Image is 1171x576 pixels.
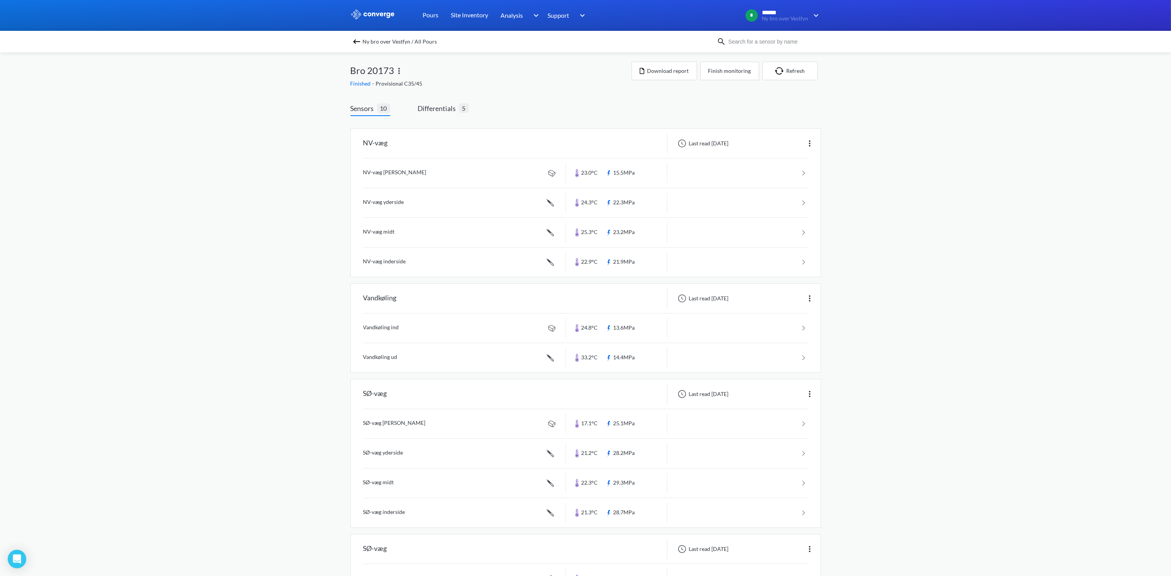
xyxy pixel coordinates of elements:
[352,37,361,46] img: backspace.svg
[700,62,759,80] button: Finish monitoring
[418,103,459,114] span: Differentials
[809,11,821,20] img: downArrow.svg
[501,10,523,20] span: Analysis
[674,389,731,399] div: Last read [DATE]
[377,103,390,113] span: 10
[805,389,814,399] img: more.svg
[762,16,809,22] span: Ny bro over Vestfyn
[350,9,395,19] img: logo_ewhite.svg
[674,294,731,303] div: Last read [DATE]
[717,37,726,46] img: icon-search.svg
[805,294,814,303] img: more.svg
[575,11,587,20] img: downArrow.svg
[775,67,787,75] img: icon-refresh.svg
[363,539,387,559] div: SØ-væg
[8,550,26,568] div: Open Intercom Messenger
[632,62,697,80] button: Download report
[674,139,731,148] div: Last read [DATE]
[726,37,819,46] input: Search for a sensor by name
[350,63,394,78] span: Bro 20173
[805,544,814,554] img: more.svg
[350,80,372,87] span: Finished
[363,288,397,308] div: Vandkøling
[363,133,388,153] div: NV-væg
[640,68,644,74] img: icon-file.svg
[350,103,377,114] span: Sensors
[350,79,632,88] div: Provisional C35/45
[372,80,376,87] span: -
[459,103,469,113] span: 5
[762,62,818,80] button: Refresh
[674,544,731,554] div: Last read [DATE]
[805,139,814,148] img: more.svg
[363,36,437,47] span: Ny bro over Vestfyn / All Pours
[394,66,404,76] img: more.svg
[548,10,569,20] span: Support
[528,11,541,20] img: downArrow.svg
[363,384,387,404] div: SØ-væg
